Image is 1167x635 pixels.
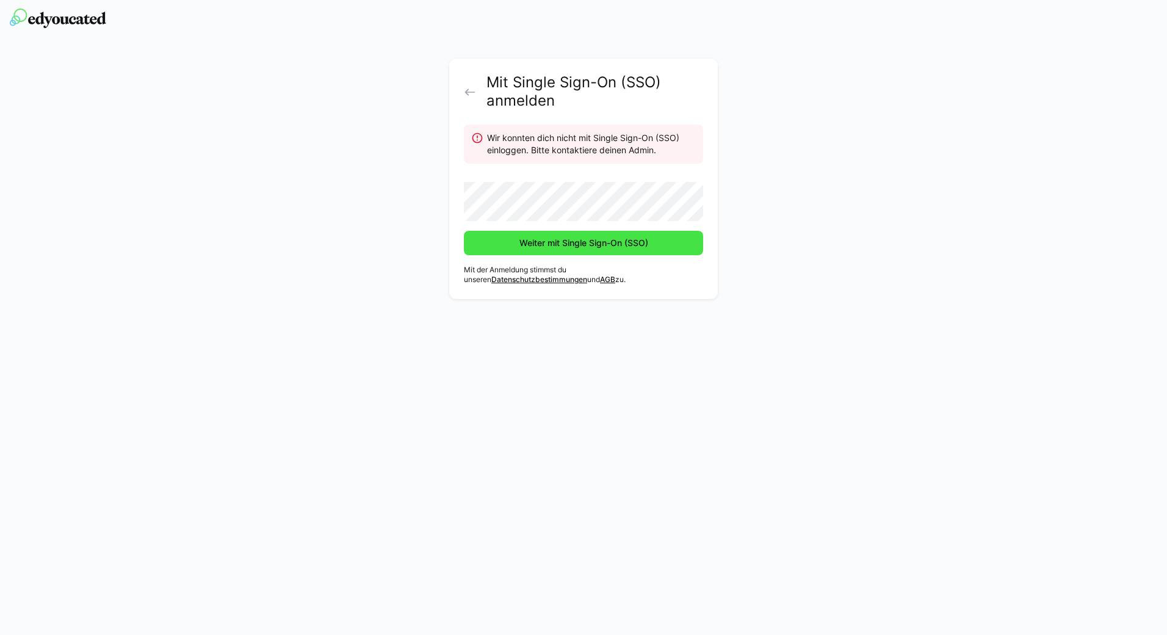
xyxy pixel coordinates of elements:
[10,9,106,28] img: edyoucated
[600,275,615,284] a: AGB
[487,132,693,156] div: Wir konnten dich nicht mit Single Sign-On (SSO) einloggen. Bitte kontaktiere deinen Admin.
[491,275,587,284] a: Datenschutzbestimmungen
[464,231,703,255] button: Weiter mit Single Sign-On (SSO)
[486,73,703,110] h2: Mit Single Sign-On (SSO) anmelden
[464,265,703,285] p: Mit der Anmeldung stimmst du unseren und zu.
[518,237,650,249] span: Weiter mit Single Sign-On (SSO)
